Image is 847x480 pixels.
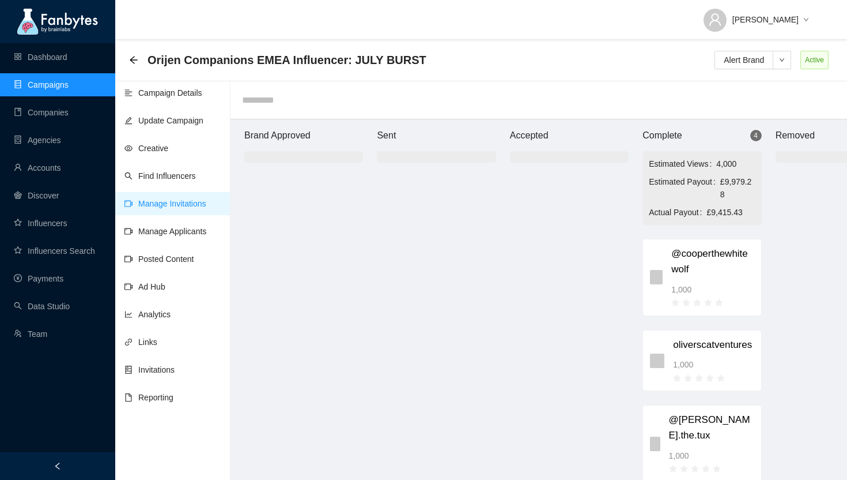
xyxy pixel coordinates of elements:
a: video-cameraManage Invitations [124,199,206,208]
span: star [706,374,714,382]
span: Estimated Views [649,157,716,170]
a: searchData Studio [14,302,70,311]
span: 1,000 [669,449,689,462]
a: editUpdate Campaign [124,116,203,125]
a: align-leftCampaign Details [124,88,202,97]
span: 4,000 [716,157,755,170]
article: Brand Approved [244,128,311,142]
span: arrow-left [129,55,138,65]
article: Complete [642,128,682,142]
span: star [682,299,690,307]
a: usergroup-addTeam [14,329,47,339]
button: Alert Brand [714,51,773,69]
span: left [54,462,62,470]
a: radar-chartDiscover [14,191,59,200]
span: Alert Brand [724,54,764,66]
span: [PERSON_NAME] [732,13,799,26]
span: star [702,465,710,473]
span: star [671,299,679,307]
span: star [695,374,703,382]
span: @cooperthewhitewolf [671,246,754,277]
span: star [715,299,723,307]
article: Sent [377,128,396,142]
a: searchFind Influencers [124,171,196,181]
a: databaseCampaigns [14,80,69,89]
a: video-cameraManage Applicants [124,227,206,236]
button: [PERSON_NAME]down [694,6,818,24]
span: £9,979.28 [720,175,755,201]
span: down [773,57,791,63]
span: Orijen Companions EMEA Influencer: JULY BURST [148,51,426,69]
span: star [713,465,721,473]
span: user [708,13,722,27]
a: containerAgencies [14,136,61,145]
div: oliverscatventures1,000 [642,330,761,392]
a: line-chartAnalytics [124,310,171,319]
span: star [684,374,692,382]
span: star [680,465,688,473]
span: star [669,465,677,473]
a: hddInvitations [124,365,175,374]
a: appstoreDashboard [14,52,67,62]
span: Active [800,51,829,69]
span: star [673,374,681,382]
span: £9,415.43 [707,206,755,219]
a: eyeCreative [124,144,168,153]
a: starInfluencers [14,219,67,228]
a: fileReporting [124,393,173,402]
span: 1,000 [671,283,691,296]
span: star [717,374,725,382]
div: Back [129,55,138,65]
div: @cooperthewhitewolf1,000 [642,239,761,316]
span: Actual Payout [649,206,706,219]
a: starInfluencers Search [14,246,95,256]
span: @[PERSON_NAME].the.tux [669,412,754,443]
a: video-cameraAd Hub [124,282,165,291]
span: star [704,299,712,307]
sup: 4 [750,130,762,141]
span: star [691,465,699,473]
span: 1,000 [673,358,693,371]
a: pay-circlePayments [14,274,63,283]
a: linkLinks [124,337,157,347]
article: Removed [776,128,815,142]
a: video-cameraPosted Content [124,254,194,264]
span: down [803,17,809,24]
span: oliverscatventures [673,337,754,353]
button: down [773,51,791,69]
span: 4 [754,132,758,140]
span: star [693,299,701,307]
a: bookCompanies [14,108,69,117]
a: userAccounts [14,163,61,172]
span: Estimated Payout [649,175,720,201]
article: Accepted [510,128,549,142]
